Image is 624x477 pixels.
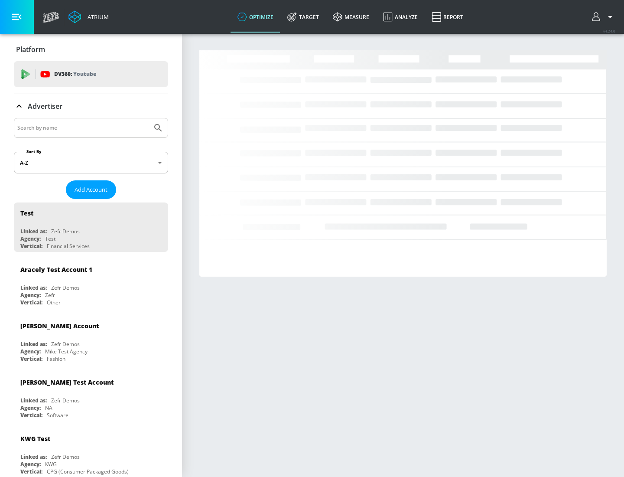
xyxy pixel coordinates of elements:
div: NA [45,404,52,412]
div: [PERSON_NAME] Test AccountLinked as:Zefr DemosAgency:NAVertical:Software [14,372,168,421]
span: v 4.24.0 [603,29,615,33]
div: Linked as: [20,228,47,235]
div: Zefr Demos [51,453,80,461]
div: Mike Test Agency [45,348,88,355]
div: Agency: [20,235,41,242]
div: TestLinked as:Zefr DemosAgency:TestVertical:Financial Services [14,203,168,252]
a: Atrium [68,10,109,23]
a: measure [326,1,376,33]
div: Linked as: [20,397,47,404]
div: DV360: Youtube [14,61,168,87]
div: Linked as: [20,453,47,461]
div: Vertical: [20,299,42,306]
div: Vertical: [20,355,42,363]
label: Sort By [25,149,43,154]
div: CPG (Consumer Packaged Goods) [47,468,129,475]
div: Atrium [84,13,109,21]
a: Target [280,1,326,33]
div: Financial Services [47,242,90,250]
div: A-Z [14,152,168,173]
div: Advertiser [14,94,168,118]
div: Other [47,299,61,306]
div: Agency: [20,348,41,355]
div: [PERSON_NAME] Account [20,322,99,330]
a: optimize [231,1,280,33]
span: Add Account [75,185,107,195]
div: [PERSON_NAME] AccountLinked as:Zefr DemosAgency:Mike Test AgencyVertical:Fashion [14,315,168,365]
div: Vertical: [20,468,42,475]
div: Zefr Demos [51,284,80,291]
div: KWG Test [20,435,50,443]
div: Aracely Test Account 1Linked as:Zefr DemosAgency:ZefrVertical:Other [14,259,168,308]
div: Aracely Test Account 1 [20,265,92,274]
p: Advertiser [28,101,62,111]
input: Search by name [17,122,149,134]
div: Agency: [20,461,41,468]
div: Agency: [20,291,41,299]
div: Fashion [47,355,65,363]
p: Youtube [73,69,96,78]
p: DV360: [54,69,96,79]
a: Report [425,1,470,33]
div: Vertical: [20,412,42,419]
div: Zefr Demos [51,340,80,348]
div: Vertical: [20,242,42,250]
a: Analyze [376,1,425,33]
div: Agency: [20,404,41,412]
div: Test [45,235,55,242]
p: Platform [16,45,45,54]
div: Zefr Demos [51,397,80,404]
button: Add Account [66,180,116,199]
div: Platform [14,37,168,62]
div: Zefr [45,291,55,299]
div: [PERSON_NAME] Test Account [20,378,114,386]
div: Software [47,412,68,419]
div: Linked as: [20,284,47,291]
div: Zefr Demos [51,228,80,235]
div: Test [20,209,33,217]
div: Linked as: [20,340,47,348]
div: KWG [45,461,57,468]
